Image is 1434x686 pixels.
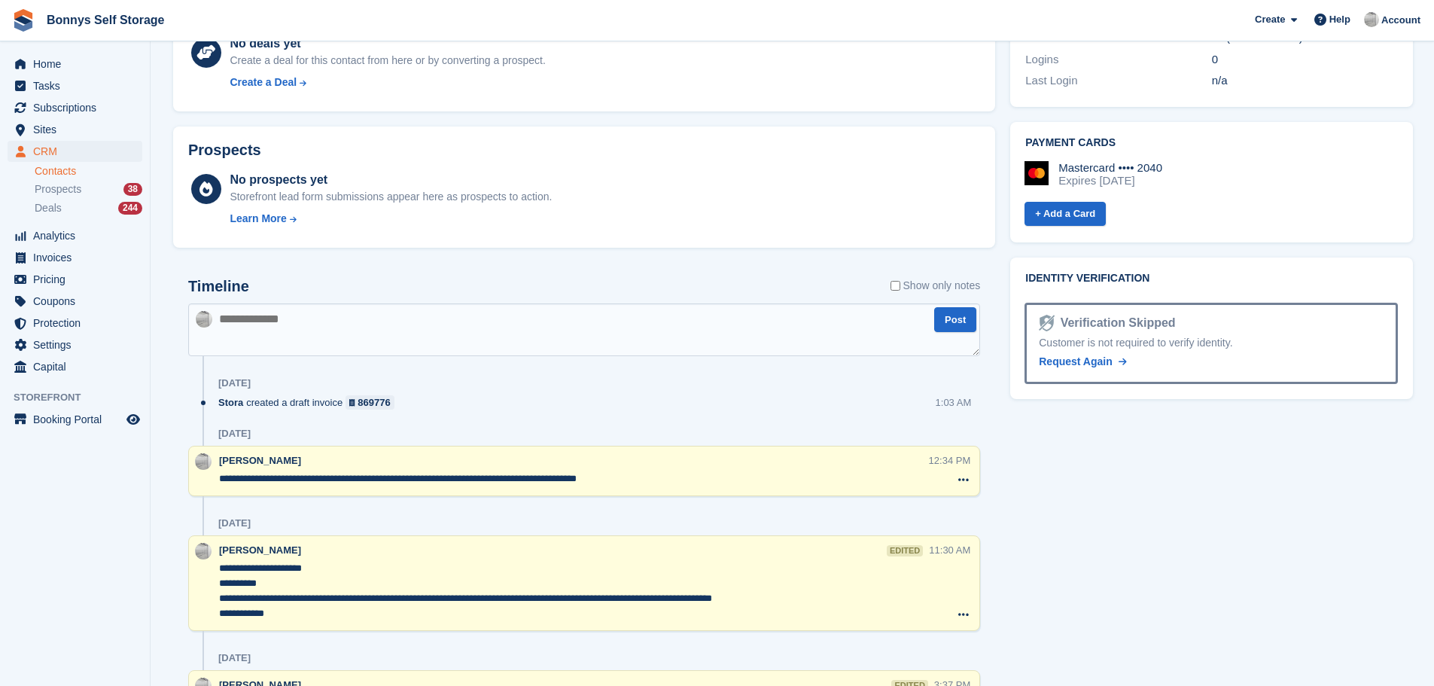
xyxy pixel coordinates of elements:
span: [PERSON_NAME] [219,544,301,556]
a: + Add a Card [1025,202,1106,227]
span: [PERSON_NAME] [219,455,301,466]
a: menu [8,75,142,96]
h2: Payment cards [1025,137,1398,149]
img: Mastercard Logo [1025,161,1049,185]
h2: Identity verification [1025,273,1398,285]
a: menu [8,225,142,246]
span: Account [1381,13,1420,28]
div: Verification Skipped [1055,314,1176,332]
img: James Bonny [195,543,212,559]
div: Storefront lead form submissions appear here as prospects to action. [230,189,552,205]
span: Create [1255,12,1285,27]
a: menu [8,334,142,355]
span: Settings [33,334,123,355]
span: Booking Portal [33,409,123,430]
a: menu [8,53,142,75]
span: Protection [33,313,123,334]
span: Analytics [33,225,123,246]
span: Deals [35,201,62,215]
a: menu [8,269,142,290]
div: n/a [1212,72,1398,90]
input: Show only notes [891,278,900,294]
img: Identity Verification Ready [1039,315,1054,331]
a: Bonnys Self Storage [41,8,170,32]
span: Home [33,53,123,75]
a: Preview store [124,410,142,428]
div: created a draft invoice [218,395,402,410]
div: edited [887,545,923,556]
a: menu [8,313,142,334]
span: Request Again [1039,355,1113,367]
a: menu [8,291,142,312]
div: 1:03 AM [936,395,972,410]
div: Create a Deal [230,75,297,90]
a: 869776 [346,395,394,410]
span: Pricing [33,269,123,290]
div: [DATE] [218,428,251,440]
div: Expires [DATE] [1058,174,1162,188]
div: Learn More [230,211,286,227]
span: CRM [33,141,123,162]
div: No prospects yet [230,171,552,189]
div: Mastercard •••• 2040 [1058,161,1162,175]
div: [DATE] [218,377,251,389]
a: menu [8,409,142,430]
div: 38 [123,183,142,196]
h2: Prospects [188,142,261,159]
label: Show only notes [891,278,981,294]
div: No deals yet [230,35,545,53]
img: stora-icon-8386f47178a22dfd0bd8f6a31ec36ba5ce8667c1dd55bd0f319d3a0aa187defe.svg [12,9,35,32]
span: Help [1329,12,1350,27]
span: Coupons [33,291,123,312]
button: Post [934,307,976,332]
div: 0 [1212,51,1398,69]
a: Deals 244 [35,200,142,216]
a: Create a Deal [230,75,545,90]
a: menu [8,119,142,140]
a: menu [8,97,142,118]
a: menu [8,356,142,377]
span: Sites [33,119,123,140]
span: Capital [33,356,123,377]
div: 12:34 PM [929,453,971,468]
div: 11:30 AM [929,543,970,557]
div: Logins [1025,51,1211,69]
h2: Timeline [188,278,249,295]
a: Contacts [35,164,142,178]
div: Customer is not required to verify identity. [1039,335,1384,351]
span: Tasks [33,75,123,96]
div: 244 [118,202,142,215]
img: James Bonny [1364,12,1379,27]
span: Subscriptions [33,97,123,118]
a: Prospects 38 [35,181,142,197]
div: Create a deal for this contact from here or by converting a prospect. [230,53,545,69]
span: Prospects [35,182,81,197]
div: Last Login [1025,72,1211,90]
div: 869776 [358,395,390,410]
span: Invoices [33,247,123,268]
div: [DATE] [218,652,251,664]
a: menu [8,247,142,268]
img: James Bonny [195,453,212,470]
a: menu [8,141,142,162]
a: Request Again [1039,354,1126,370]
span: Storefront [14,390,150,405]
a: Learn More [230,211,552,227]
div: [DATE] [218,517,251,529]
span: Stora [218,395,243,410]
img: James Bonny [196,311,212,328]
